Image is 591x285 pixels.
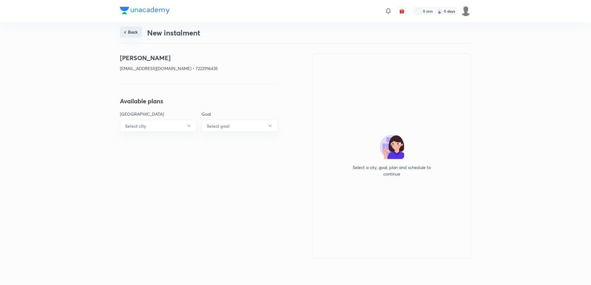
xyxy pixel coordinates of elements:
[120,65,278,72] p: [EMAIL_ADDRESS][DOMAIN_NAME] • 7222916435
[125,123,146,129] h6: Select city
[120,97,278,106] h4: Available plans
[202,111,278,117] p: Goal
[147,28,200,37] h3: New instalment
[397,6,407,16] button: avatar
[120,120,197,132] button: Select city
[120,111,197,117] p: [GEOGRAPHIC_DATA]
[207,123,230,129] h6: Select goal
[120,7,170,16] a: Company Logo
[120,27,142,38] button: Back
[380,134,404,159] img: no-plan-selected
[436,8,443,14] img: streak
[120,7,170,14] img: Company Logo
[461,6,471,16] img: PRADEEP KADAM
[399,8,405,14] img: avatar
[202,120,278,132] button: Select goal
[120,53,278,63] h4: [PERSON_NAME]
[349,164,435,177] p: Select a city, goal, plan and schedule to continue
